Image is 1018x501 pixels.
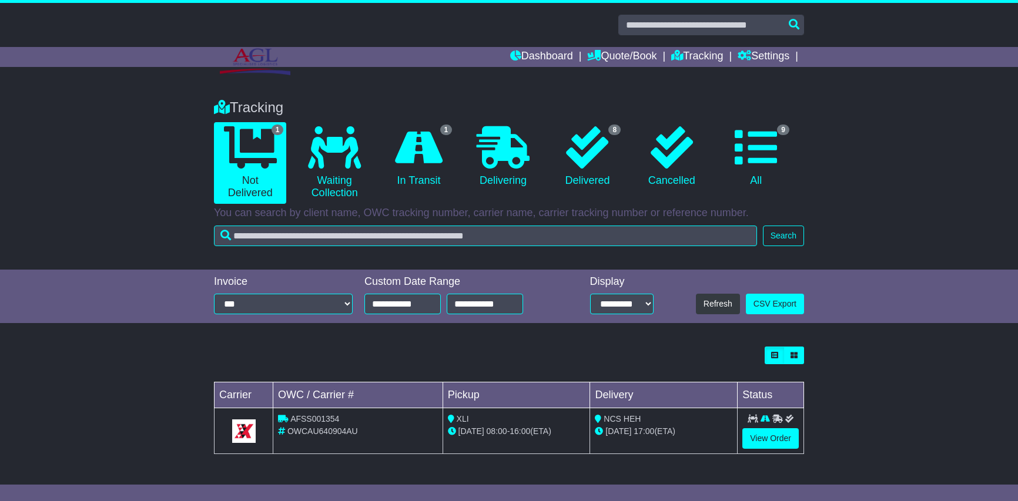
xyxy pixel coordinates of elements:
[383,122,455,191] a: 1 In Transit
[551,122,624,191] a: 8 Delivered
[457,414,469,423] span: XLI
[232,419,256,443] img: GetCarrierServiceLogo
[742,428,799,449] a: View Order
[720,122,792,191] a: 9 All
[510,47,573,67] a: Dashboard
[364,275,553,288] div: Custom Date Range
[214,207,804,220] p: You can search by client name, OWC tracking number, carrier name, carrier tracking number or refe...
[671,47,723,67] a: Tracking
[448,425,585,438] div: - (ETA)
[215,382,273,408] td: Carrier
[208,99,810,116] div: Tracking
[777,125,789,135] span: 9
[458,426,484,436] span: [DATE]
[467,122,539,191] a: Delivering
[290,414,339,423] span: AFSS001354
[635,122,708,191] a: Cancelled
[214,122,286,204] a: 1 Not Delivered
[487,426,507,436] span: 08:00
[443,382,590,408] td: Pickup
[746,294,804,314] a: CSV Export
[763,226,804,246] button: Search
[634,426,654,436] span: 17:00
[273,382,443,408] td: OWC / Carrier #
[298,122,370,204] a: Waiting Collection
[608,125,621,135] span: 8
[214,275,353,288] div: Invoice
[738,47,789,67] a: Settings
[604,414,641,423] span: NCS HEH
[595,425,732,438] div: (ETA)
[440,125,453,135] span: 1
[272,125,284,135] span: 1
[696,294,740,314] button: Refresh
[590,382,738,408] td: Delivery
[510,426,530,436] span: 16:00
[605,426,631,436] span: [DATE]
[590,275,654,288] div: Display
[287,426,358,436] span: OWCAU640904AU
[738,382,804,408] td: Status
[587,47,657,67] a: Quote/Book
